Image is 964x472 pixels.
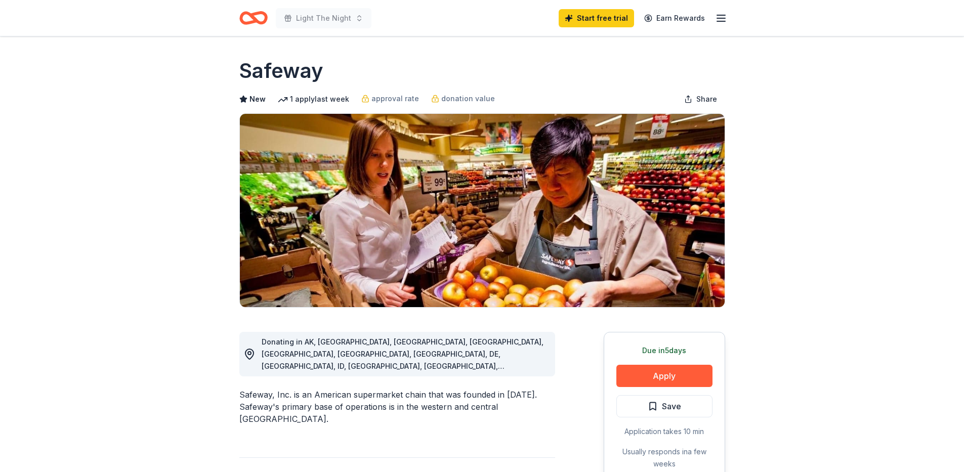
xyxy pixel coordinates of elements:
[616,395,712,417] button: Save
[239,389,555,425] div: Safeway, Inc. is an American supermarket chain that was founded in [DATE]. Safeway's primary base...
[239,6,268,30] a: Home
[662,400,681,413] span: Save
[616,345,712,357] div: Due in 5 days
[616,425,712,438] div: Application takes 10 min
[249,93,266,105] span: New
[696,93,717,105] span: Share
[616,365,712,387] button: Apply
[559,9,634,27] a: Start free trial
[296,12,351,24] span: Light The Night
[371,93,419,105] span: approval rate
[276,8,371,28] button: Light The Night
[240,114,725,307] img: Image for Safeway
[278,93,349,105] div: 1 apply last week
[638,9,711,27] a: Earn Rewards
[676,89,725,109] button: Share
[616,446,712,470] div: Usually responds in a few weeks
[361,93,419,105] a: approval rate
[262,337,543,467] span: Donating in AK, [GEOGRAPHIC_DATA], [GEOGRAPHIC_DATA], [GEOGRAPHIC_DATA], [GEOGRAPHIC_DATA], [GEOG...
[431,93,495,105] a: donation value
[239,57,323,85] h1: Safeway
[441,93,495,105] span: donation value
